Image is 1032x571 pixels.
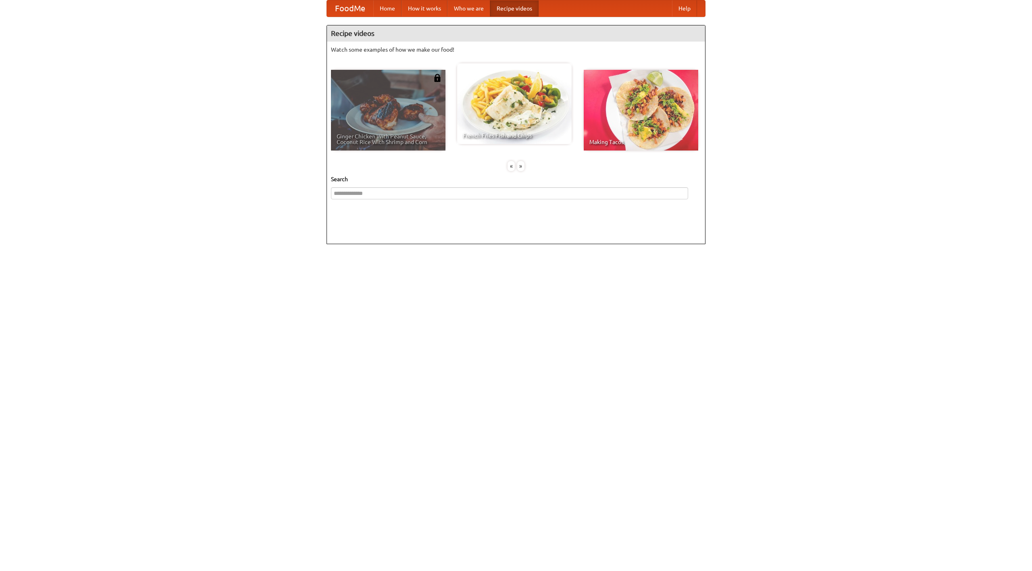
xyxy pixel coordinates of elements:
a: Home [373,0,402,17]
a: Who we are [447,0,490,17]
a: FoodMe [327,0,373,17]
p: Watch some examples of how we make our food! [331,46,701,54]
div: « [508,161,515,171]
img: 483408.png [433,74,441,82]
a: Help [672,0,697,17]
a: How it works [402,0,447,17]
h5: Search [331,175,701,183]
h4: Recipe videos [327,25,705,42]
div: » [517,161,524,171]
a: Recipe videos [490,0,539,17]
a: Making Tacos [584,70,698,151]
a: French Fries Fish and Chips [457,63,572,144]
span: Making Tacos [589,139,693,145]
span: French Fries Fish and Chips [463,133,566,138]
